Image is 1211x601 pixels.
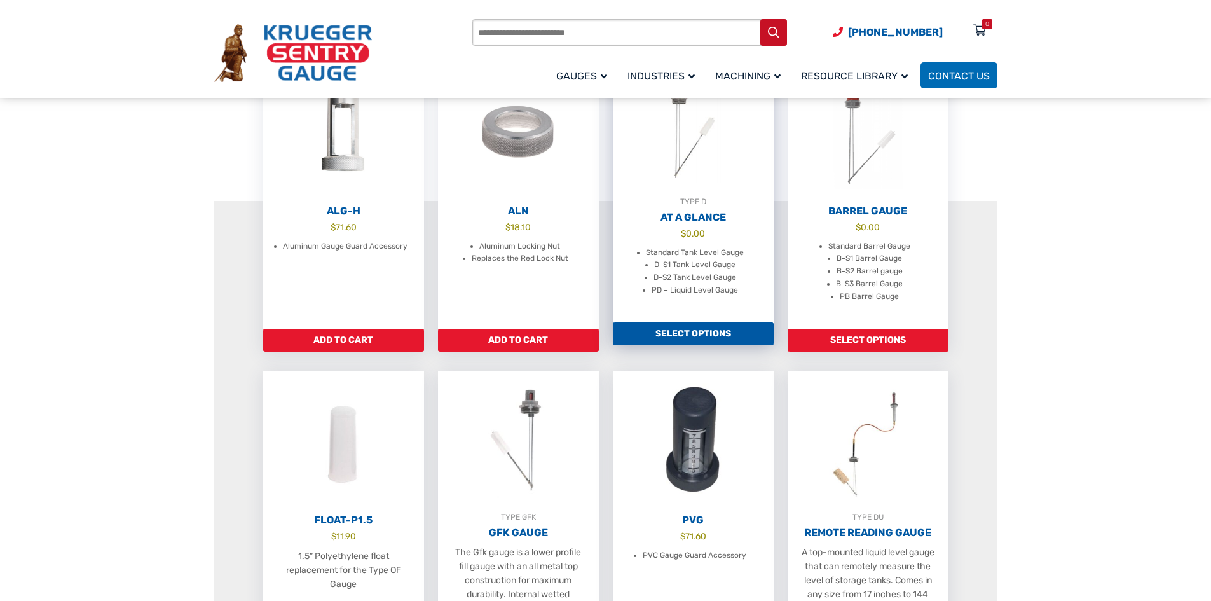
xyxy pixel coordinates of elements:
li: Standard Barrel Gauge [828,240,910,253]
a: Phone Number (920) 434-8860 [833,24,943,40]
bdi: 71.60 [680,531,706,541]
img: ALN [438,62,599,202]
p: 1.5” Polyethylene float replacement for the Type OF Gauge [276,549,411,591]
span: Gauges [556,70,607,82]
bdi: 18.10 [505,222,531,232]
li: D-S2 Tank Level Gauge [653,272,736,284]
li: PB Barrel Gauge [840,291,899,303]
li: Aluminum Locking Nut [479,240,560,253]
img: Barrel Gauge [788,62,948,202]
a: ALN $18.10 Aluminum Locking Nut Replaces the Red Lock Nut [438,62,599,329]
div: TYPE GFK [438,511,599,523]
img: At A Glance [613,55,774,195]
span: Contact Us [928,70,990,82]
h2: Remote Reading Gauge [788,527,948,539]
span: Industries [627,70,695,82]
li: B-S3 Barrel Gauge [836,278,903,291]
span: Machining [715,70,781,82]
a: Contact Us [920,62,997,88]
h2: Barrel Gauge [788,205,948,218]
img: ALG-OF [263,62,424,202]
h2: PVG [613,514,774,527]
a: ALG-H $71.60 Aluminum Gauge Guard Accessory [263,62,424,329]
bdi: 71.60 [331,222,357,232]
li: Aluminum Gauge Guard Accessory [283,240,407,253]
li: D-S1 Tank Level Gauge [654,259,735,272]
img: GFK Gauge [438,371,599,511]
li: PD – Liquid Level Gauge [652,284,738,297]
li: PVC Gauge Guard Accessory [643,549,746,562]
span: [PHONE_NUMBER] [848,26,943,38]
span: Resource Library [801,70,908,82]
bdi: 0.00 [681,228,705,238]
bdi: 0.00 [856,222,880,232]
bdi: 11.90 [331,531,356,541]
a: Barrel Gauge $0.00 Standard Barrel Gauge B-S1 Barrel Gauge B-S2 Barrel gauge B-S3 Barrel Gauge PB... [788,62,948,329]
span: $ [331,531,336,541]
span: $ [331,222,336,232]
div: TYPE D [613,195,774,208]
span: $ [680,531,685,541]
h2: ALG-H [263,205,424,218]
img: PVG [613,371,774,511]
img: Float-P1.5 [263,371,424,511]
li: Replaces the Red Lock Nut [472,252,568,265]
img: Krueger Sentry Gauge [214,24,372,83]
a: TYPE DAt A Glance $0.00 Standard Tank Level Gauge D-S1 Tank Level Gauge D-S2 Tank Level Gauge PD ... [613,55,774,322]
div: TYPE DU [788,511,948,523]
h2: Float-P1.5 [263,514,424,527]
h2: ALN [438,205,599,218]
a: Industries [620,60,708,90]
a: Resource Library [793,60,920,90]
span: $ [681,228,686,238]
span: $ [505,222,510,232]
h2: GFK Gauge [438,527,599,539]
a: Machining [708,60,793,90]
a: Add to cart: “ALG-H” [263,329,424,352]
a: Gauges [549,60,620,90]
img: Remote Reading Gauge [788,371,948,511]
div: 0 [985,19,989,29]
a: Add to cart: “At A Glance” [613,322,774,345]
li: Standard Tank Level Gauge [646,247,744,259]
a: Add to cart: “Barrel Gauge” [788,329,948,352]
li: B-S2 Barrel gauge [837,265,903,278]
span: $ [856,222,861,232]
h2: At A Glance [613,211,774,224]
a: Add to cart: “ALN” [438,329,599,352]
li: B-S1 Barrel Gauge [837,252,902,265]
